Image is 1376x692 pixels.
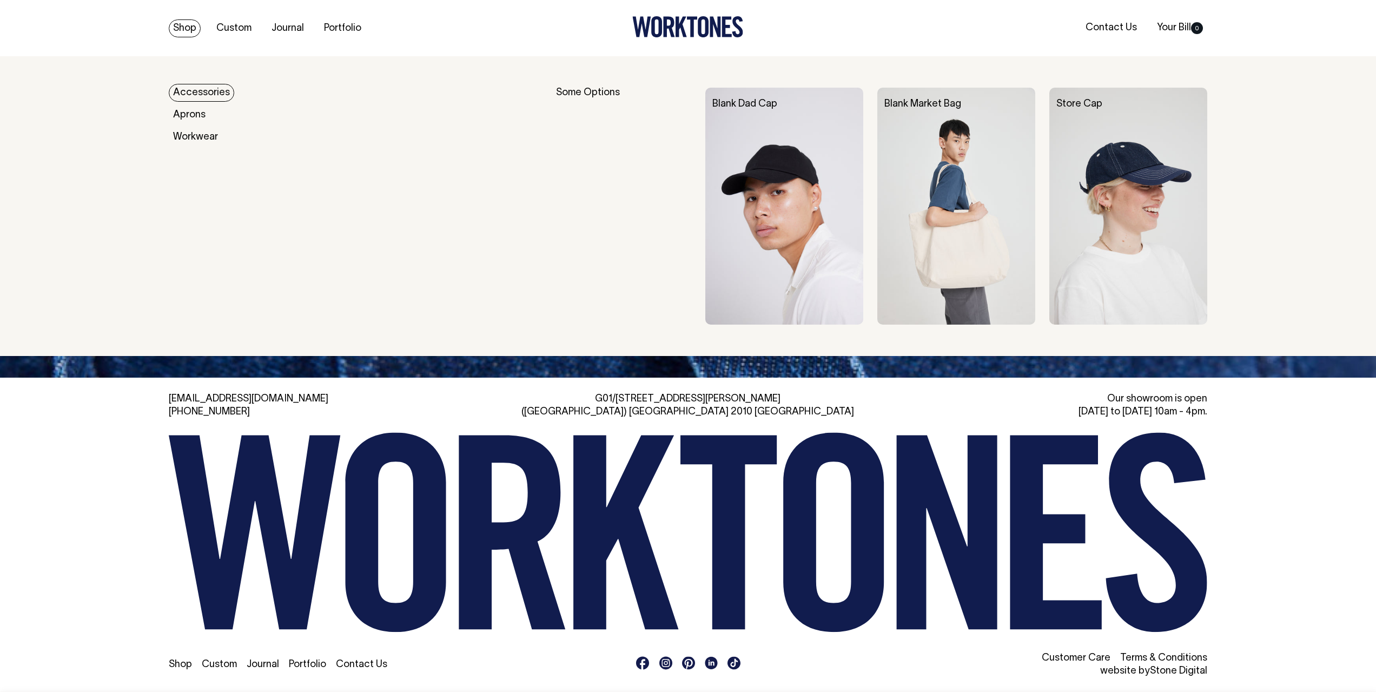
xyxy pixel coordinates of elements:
img: Blank Dad Cap [705,88,863,325]
img: Store Cap [1049,88,1207,325]
a: Shop [169,660,192,669]
a: Portfolio [289,660,326,669]
a: Contact Us [336,660,387,669]
div: Our showroom is open [DATE] to [DATE] 10am - 4pm. [872,393,1207,419]
a: Workwear [169,128,222,146]
a: Blank Market Bag [884,100,961,109]
a: [EMAIL_ADDRESS][DOMAIN_NAME] [169,394,328,404]
a: Customer Care [1042,654,1110,663]
a: Journal [267,19,308,37]
a: Journal [247,660,279,669]
li: website by [872,665,1207,678]
a: Store Cap [1056,100,1102,109]
a: Custom [202,660,237,669]
a: Portfolio [320,19,366,37]
a: Contact Us [1081,19,1141,37]
a: Custom [212,19,256,37]
a: Blank Dad Cap [712,100,777,109]
a: Aprons [169,106,210,124]
div: G01/[STREET_ADDRESS][PERSON_NAME] ([GEOGRAPHIC_DATA]) [GEOGRAPHIC_DATA] 2010 [GEOGRAPHIC_DATA] [520,393,856,419]
div: Some Options [556,88,691,325]
a: Terms & Conditions [1120,654,1207,663]
a: Accessories [169,84,234,102]
a: Stone Digital [1150,667,1207,676]
img: Blank Market Bag [877,88,1035,325]
a: Your Bill0 [1153,19,1207,37]
a: Shop [169,19,201,37]
a: [PHONE_NUMBER] [169,407,250,417]
span: 0 [1191,22,1203,34]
